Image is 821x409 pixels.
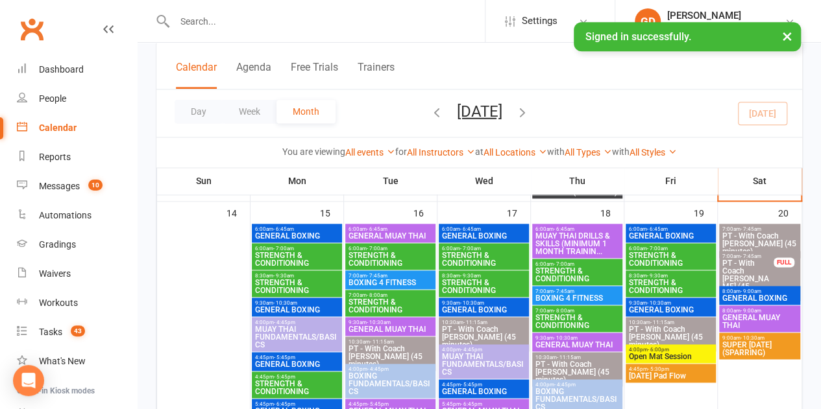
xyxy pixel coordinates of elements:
span: 9:30am [628,300,713,306]
span: GENERAL BOXING [628,306,713,314]
a: All Styles [630,147,677,158]
span: 9:00am [722,335,798,341]
span: - 10:30am [554,335,578,341]
span: GENERAL BOXING [628,232,713,240]
span: 6:00am [441,226,526,232]
span: 7:00am [722,226,798,232]
span: - 7:45am [741,253,761,259]
span: GENERAL MUAY THAI [348,232,433,240]
span: 8:30am [628,273,713,279]
span: - 7:00am [647,246,668,251]
th: Sat [718,167,802,194]
a: All events [345,147,395,158]
span: - 5:30pm [648,366,669,372]
span: GENERAL BOXING [254,232,339,240]
button: Free Trials [291,61,338,89]
span: GENERAL BOXING [441,388,526,395]
a: What's New [17,347,137,376]
span: 43 [71,325,85,336]
span: - 8:00am [554,308,574,314]
span: 7:00am [348,292,433,298]
div: 17 [507,202,530,223]
span: - 9:00am [741,288,761,294]
div: Workouts [39,298,78,308]
span: 6:00am [628,226,713,232]
a: Gradings [17,230,137,259]
span: 4:45pm [254,374,339,380]
span: Settings [522,6,558,36]
span: - 7:00am [460,246,481,251]
span: STRENGTH & CONDITIONING [254,279,339,294]
span: - 6:45am [367,226,387,232]
span: 10 [88,180,103,191]
div: [PERSON_NAME] [667,10,785,21]
div: Messages [39,181,80,191]
button: Calendar [176,61,217,89]
button: Month [276,100,336,123]
span: - 7:00am [554,261,574,267]
span: 9:30am [254,300,339,306]
span: - 7:00am [273,246,294,251]
span: STRENGTH & CONDITIONING [348,298,433,314]
span: - 6:45am [273,226,294,232]
div: Champions [PERSON_NAME] [667,21,785,33]
span: - 6:45pm [461,401,482,407]
a: Workouts [17,288,137,318]
input: Search... [171,12,485,30]
th: Sun [157,167,251,194]
span: PT - With Coach [PERSON_NAME] (45 minutes) [628,325,713,349]
th: Tue [344,167,437,194]
div: 18 [600,202,624,223]
div: 14 [227,202,250,223]
span: - 6:45pm [274,401,295,407]
span: BOXING FUNDAMENTALS/BASICS [348,372,433,395]
span: - 4:45pm [274,320,295,325]
strong: for [395,146,407,157]
span: BOXING 4 FITNESS [535,294,620,302]
span: GENERAL BOXING [441,306,526,314]
span: 4:45pm [441,382,526,388]
span: - 7:45am [367,273,387,279]
span: STRENGTH & CONDITIONING [254,380,339,395]
span: 10:30am [628,320,713,325]
span: 8:30am [441,273,526,279]
th: Fri [624,167,718,194]
div: 15 [320,202,343,223]
span: PT - With Coach [PERSON_NAME] (45 minutes) [535,360,620,384]
span: - 5:45pm [461,382,482,388]
span: - 4:45pm [554,382,576,388]
span: - 11:15am [557,355,581,360]
span: 6:00am [441,246,526,251]
span: 4:00pm [441,347,526,353]
div: What's New [39,356,86,366]
span: STRENGTH & CONDITIONING [628,279,713,294]
div: 19 [694,202,717,223]
th: Wed [437,167,531,194]
span: - 4:45pm [461,347,482,353]
strong: at [475,146,484,157]
button: × [776,22,799,50]
a: All Types [565,147,612,158]
button: [DATE] [457,102,502,120]
span: MUAY THAI TEAM TRAINING (INT. + ADV.) [535,180,620,196]
a: Dashboard [17,55,137,84]
span: 7:00am [348,273,433,279]
span: STRENGTH & CONDITIONING [348,251,433,267]
span: - 7:00am [367,246,387,251]
th: Thu [531,167,624,194]
span: - 6:45am [554,226,574,232]
span: - 11:15am [370,339,394,345]
span: - 11:15am [463,320,487,325]
span: - 5:45pm [274,355,295,360]
a: Messages 10 [17,172,137,201]
div: People [39,93,66,104]
span: 8:00am [722,308,798,314]
div: Tasks [39,327,62,337]
a: Waivers [17,259,137,288]
span: 6:00am [348,246,433,251]
span: GENERAL MUAY THAI [535,341,620,349]
span: 7:00am [535,308,620,314]
div: 20 [778,202,802,223]
span: PT - With Coach [PERSON_NAME] (45 minutes) [441,325,526,349]
span: 6:00am [254,226,339,232]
